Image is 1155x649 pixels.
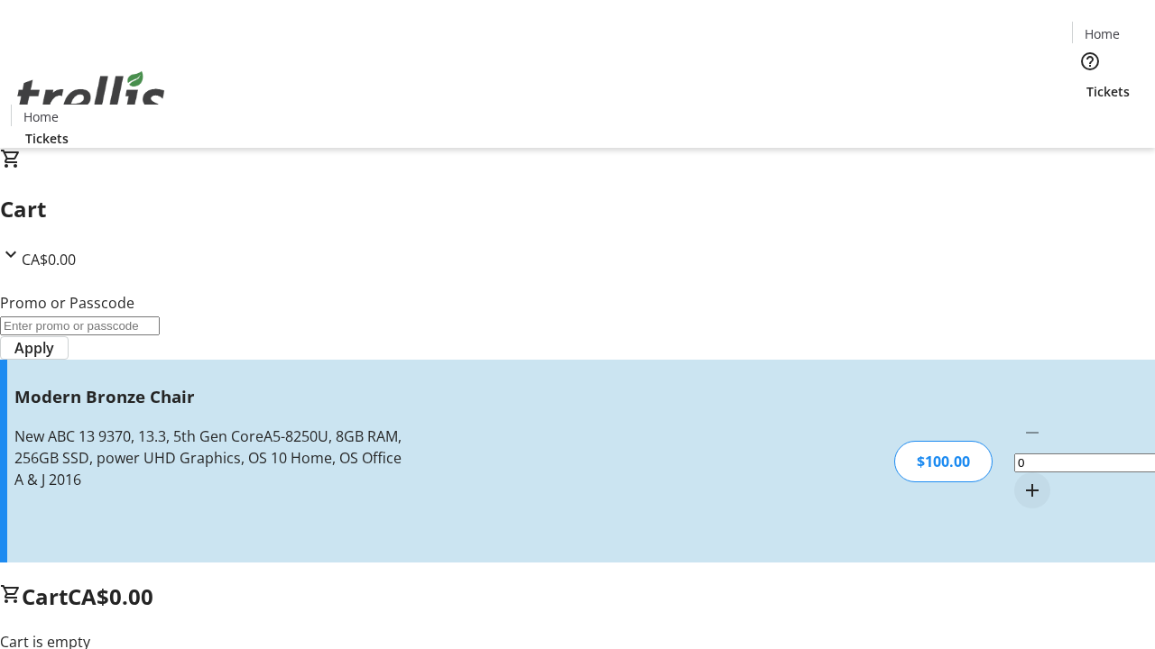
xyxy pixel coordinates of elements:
[11,129,83,148] a: Tickets
[1086,82,1130,101] span: Tickets
[11,51,171,142] img: Orient E2E Organization pI0MvkENdL's Logo
[894,441,993,482] div: $100.00
[22,250,76,270] span: CA$0.00
[1085,24,1120,43] span: Home
[14,425,409,490] div: New ABC 13 9370, 13.3, 5th Gen CoreA5-8250U, 8GB RAM, 256GB SSD, power UHD Graphics, OS 10 Home, ...
[23,107,59,126] span: Home
[1014,472,1050,508] button: Increment by one
[68,581,153,611] span: CA$0.00
[14,384,409,409] h3: Modern Bronze Chair
[1072,82,1144,101] a: Tickets
[25,129,69,148] span: Tickets
[14,337,54,359] span: Apply
[1072,43,1108,79] button: Help
[12,107,69,126] a: Home
[1072,101,1108,137] button: Cart
[1073,24,1131,43] a: Home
